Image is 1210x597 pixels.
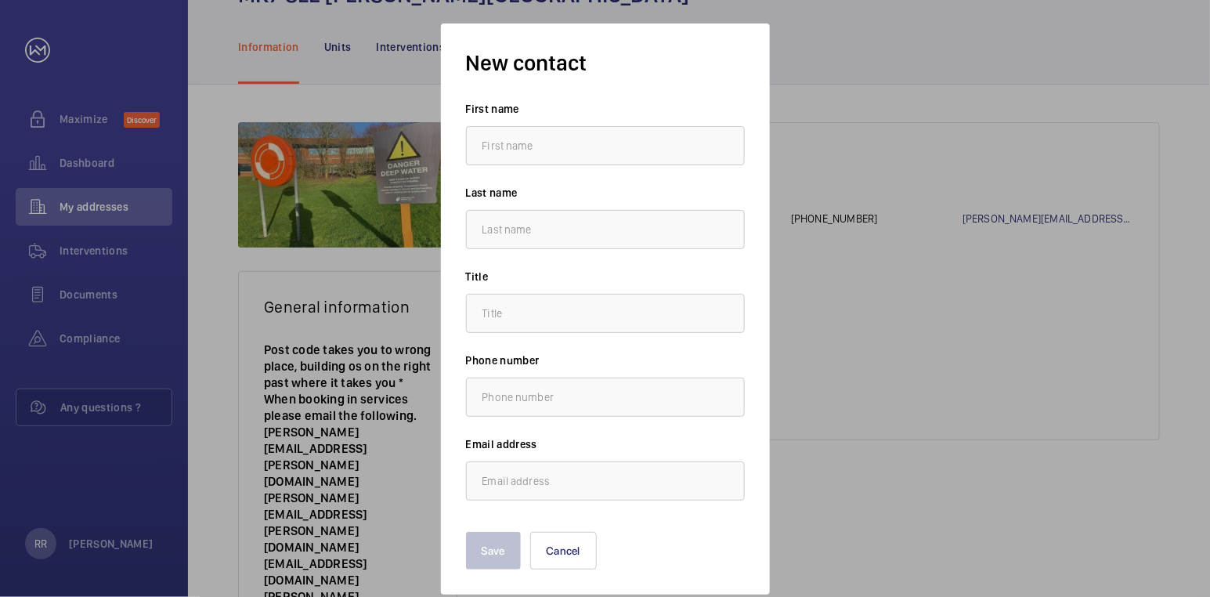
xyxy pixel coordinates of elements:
input: Phone number [466,378,745,417]
label: Last name [466,185,745,201]
input: Email address [466,461,745,501]
input: First name [466,126,745,165]
input: Title [466,294,745,333]
label: Phone number [466,353,745,368]
label: First name [466,101,745,117]
label: Email address [466,436,745,452]
button: Cancel [530,532,598,570]
h3: New contact [466,49,745,78]
input: Last name [466,210,745,249]
button: Save [466,532,521,570]
label: Title [466,269,745,284]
